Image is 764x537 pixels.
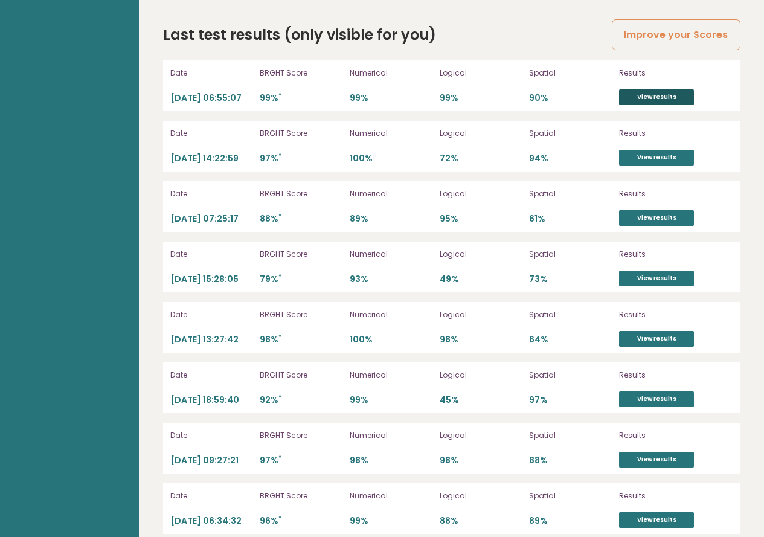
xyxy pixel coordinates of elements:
a: View results [619,391,694,407]
p: [DATE] 13:27:42 [170,334,253,346]
p: 72% [440,153,522,164]
p: Date [170,128,253,139]
p: 97% [529,394,612,406]
p: Results [619,128,733,139]
p: 99% [350,394,432,406]
p: Spatial [529,188,612,199]
p: Numerical [350,490,432,501]
p: 100% [350,334,432,346]
p: Date [170,430,253,441]
a: View results [619,150,694,166]
a: View results [619,512,694,528]
p: Spatial [529,370,612,381]
p: Spatial [529,430,612,441]
a: View results [619,210,694,226]
p: 88% [440,515,522,527]
p: 99% [350,92,432,104]
p: 98% [440,334,522,346]
p: Logical [440,490,522,501]
p: 94% [529,153,612,164]
p: Logical [440,128,522,139]
p: 98% [260,334,342,346]
p: 89% [529,515,612,527]
p: Numerical [350,68,432,79]
p: [DATE] 15:28:05 [170,274,253,285]
p: BRGHT Score [260,430,342,441]
p: BRGHT Score [260,68,342,79]
p: 92% [260,394,342,406]
p: 97% [260,153,342,164]
p: Spatial [529,309,612,320]
p: Logical [440,249,522,260]
p: BRGHT Score [260,490,342,501]
p: BRGHT Score [260,249,342,260]
p: 98% [350,455,432,466]
p: 45% [440,394,522,406]
p: 88% [260,213,342,225]
a: View results [619,452,694,468]
p: Results [619,430,733,441]
p: Logical [440,188,522,199]
p: 100% [350,153,432,164]
a: View results [619,331,694,347]
p: Results [619,188,733,199]
p: Spatial [529,68,612,79]
p: 79% [260,274,342,285]
p: [DATE] 18:59:40 [170,394,253,406]
p: 99% [260,92,342,104]
p: 61% [529,213,612,225]
p: Results [619,490,733,501]
p: BRGHT Score [260,370,342,381]
p: Results [619,309,733,320]
p: Numerical [350,430,432,441]
p: [DATE] 14:22:59 [170,153,253,164]
p: Date [170,249,253,260]
p: [DATE] 06:34:32 [170,515,253,527]
p: [DATE] 07:25:17 [170,213,253,225]
p: 89% [350,213,432,225]
p: Date [170,370,253,381]
p: 49% [440,274,522,285]
p: Results [619,370,733,381]
p: Spatial [529,249,612,260]
p: 98% [440,455,522,466]
h2: Last test results (only visible for you) [163,24,436,46]
p: Numerical [350,370,432,381]
p: Logical [440,309,522,320]
p: 99% [440,92,522,104]
p: 96% [260,515,342,527]
a: View results [619,271,694,286]
p: Spatial [529,490,612,501]
p: Numerical [350,249,432,260]
p: Numerical [350,188,432,199]
p: 73% [529,274,612,285]
p: [DATE] 09:27:21 [170,455,253,466]
p: Logical [440,370,522,381]
p: 97% [260,455,342,466]
a: View results [619,89,694,105]
p: BRGHT Score [260,128,342,139]
p: 93% [350,274,432,285]
p: 88% [529,455,612,466]
p: Date [170,68,253,79]
p: 95% [440,213,522,225]
p: Logical [440,430,522,441]
p: Numerical [350,128,432,139]
p: Results [619,68,733,79]
p: Date [170,490,253,501]
p: Date [170,309,253,320]
p: Results [619,249,733,260]
p: Logical [440,68,522,79]
p: 64% [529,334,612,346]
p: [DATE] 06:55:07 [170,92,253,104]
p: 99% [350,515,432,527]
p: Numerical [350,309,432,320]
a: Improve your Scores [612,19,740,50]
p: 90% [529,92,612,104]
p: BRGHT Score [260,309,342,320]
p: Date [170,188,253,199]
p: BRGHT Score [260,188,342,199]
p: Spatial [529,128,612,139]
